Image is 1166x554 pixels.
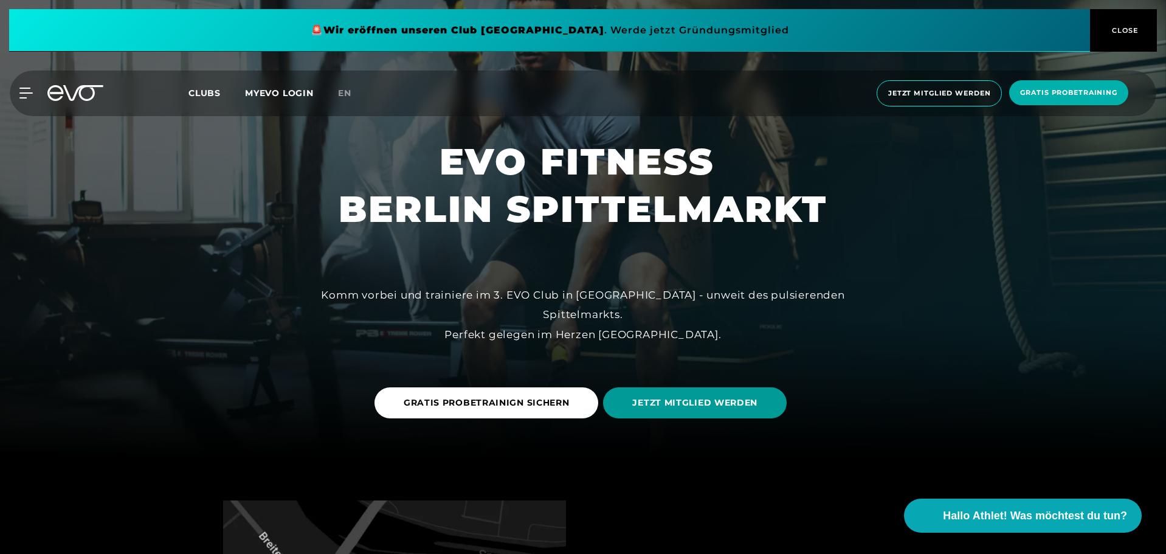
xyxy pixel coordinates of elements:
a: JETZT MITGLIED WERDEN [603,378,792,428]
h1: EVO FITNESS BERLIN SPITTELMARKT [339,138,827,233]
a: Gratis Probetraining [1006,80,1132,106]
span: Clubs [188,88,221,99]
div: Komm vorbei und trainiere im 3. EVO Club in [GEOGRAPHIC_DATA] - unweit des pulsierenden Spittelma... [309,285,857,344]
span: en [338,88,351,99]
span: Hallo Athlet! Was möchtest du tun? [943,508,1127,524]
button: CLOSE [1090,9,1157,52]
a: Jetzt Mitglied werden [873,80,1006,106]
a: GRATIS PROBETRAINIGN SICHERN [374,378,604,428]
span: Jetzt Mitglied werden [888,88,990,99]
span: GRATIS PROBETRAINIGN SICHERN [404,396,570,409]
span: Gratis Probetraining [1020,88,1117,98]
a: MYEVO LOGIN [245,88,314,99]
span: JETZT MITGLIED WERDEN [632,396,757,409]
span: CLOSE [1109,25,1139,36]
button: Hallo Athlet! Was möchtest du tun? [904,499,1142,533]
a: en [338,86,366,100]
a: Clubs [188,87,245,99]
